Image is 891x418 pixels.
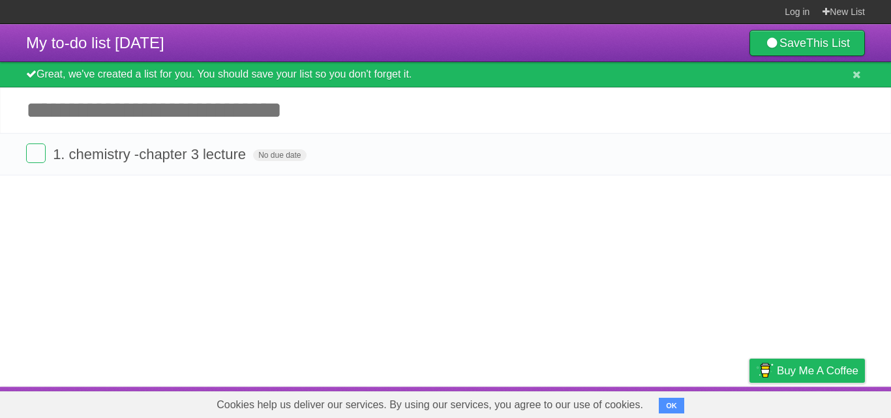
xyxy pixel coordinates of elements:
a: About [576,390,603,415]
a: Privacy [732,390,766,415]
span: 1. chemistry -chapter 3 lecture [53,146,249,162]
a: Buy me a coffee [749,359,865,383]
a: Suggest a feature [783,390,865,415]
span: Buy me a coffee [777,359,858,382]
a: Developers [619,390,672,415]
a: Terms [688,390,717,415]
span: My to-do list [DATE] [26,34,164,52]
a: SaveThis List [749,30,865,56]
span: No due date [253,149,306,161]
span: Cookies help us deliver our services. By using our services, you agree to our use of cookies. [204,392,656,418]
label: Done [26,143,46,163]
b: This List [806,37,850,50]
img: Buy me a coffee [756,359,774,381]
button: OK [659,398,684,413]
